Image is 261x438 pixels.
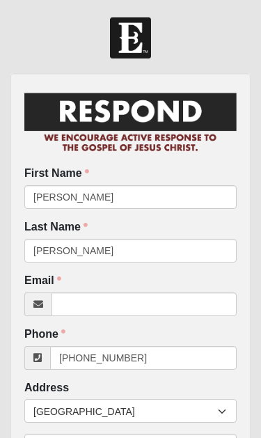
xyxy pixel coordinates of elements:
label: Phone [24,327,65,343]
span: [GEOGRAPHIC_DATA] [33,400,218,423]
label: Email [24,273,61,289]
img: Church of Eleven22 Logo [110,17,151,58]
img: RespondCardHeader.png [24,87,237,158]
label: First Name [24,166,89,182]
label: Last Name [24,219,88,235]
label: Address [24,380,69,396]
